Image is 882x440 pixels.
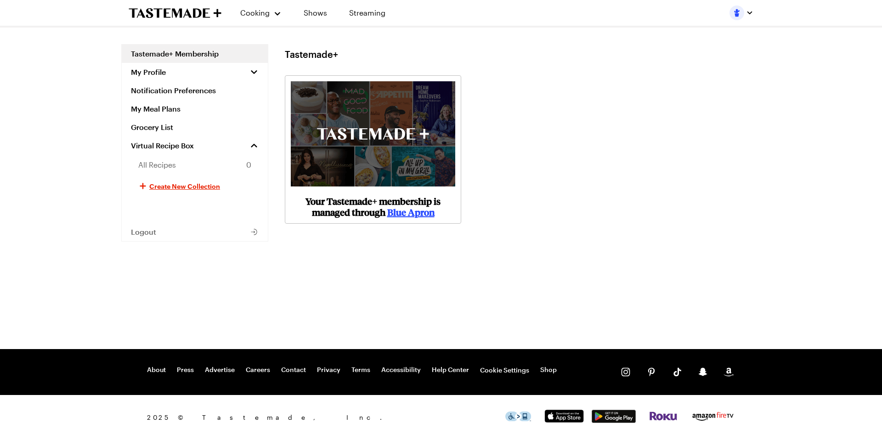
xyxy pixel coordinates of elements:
[131,227,156,237] span: Logout
[317,366,340,375] a: Privacy
[691,415,735,424] a: Amazon Fire TV
[122,45,268,63] a: Tastemade+ Membership
[122,81,268,100] a: Notification Preferences
[122,118,268,136] a: Grocery List
[122,136,268,155] a: Virtual Recipe Box
[691,410,735,423] img: Amazon Fire TV
[480,366,529,375] button: Cookie Settings
[122,100,268,118] a: My Meal Plans
[246,159,251,170] span: 0
[351,366,370,375] a: Terms
[542,415,586,424] a: App Store
[649,413,678,422] a: Roku
[240,2,282,24] button: Cooking
[129,8,221,18] a: To Tastemade Home Page
[122,175,268,197] button: Create New Collection
[240,8,270,17] span: Cooking
[122,63,268,81] button: My Profile
[122,155,268,175] a: All Recipes0
[131,141,194,150] span: Virtual Recipe Box
[149,181,220,191] span: Create New Collection
[147,412,505,423] span: 2025 © Tastemade, Inc.
[729,6,744,20] img: Profile picture
[649,412,678,421] img: Roku
[285,49,338,60] h1: Tastemade+
[122,223,268,241] button: Logout
[205,366,235,375] a: Advertise
[147,366,557,375] nav: Footer
[387,206,435,218] a: Blue Apron
[281,366,306,375] a: Contact
[432,366,469,375] a: Help Center
[177,366,194,375] a: Press
[592,410,636,423] img: Google Play
[592,416,636,424] a: Google Play
[131,68,166,77] span: My Profile
[138,159,176,170] span: All Recipes
[381,366,421,375] a: Accessibility
[505,412,531,421] img: This icon serves as a link to download the Level Access assistive technology app for individuals ...
[729,6,753,20] button: Profile picture
[540,366,557,375] a: Shop
[246,366,270,375] a: Careers
[147,366,166,375] a: About
[542,410,586,423] img: App Store
[505,414,531,423] a: This icon serves as a link to download the Level Access assistive technology app for individuals ...
[291,196,455,218] p: Your Tastemade+ membership is managed through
